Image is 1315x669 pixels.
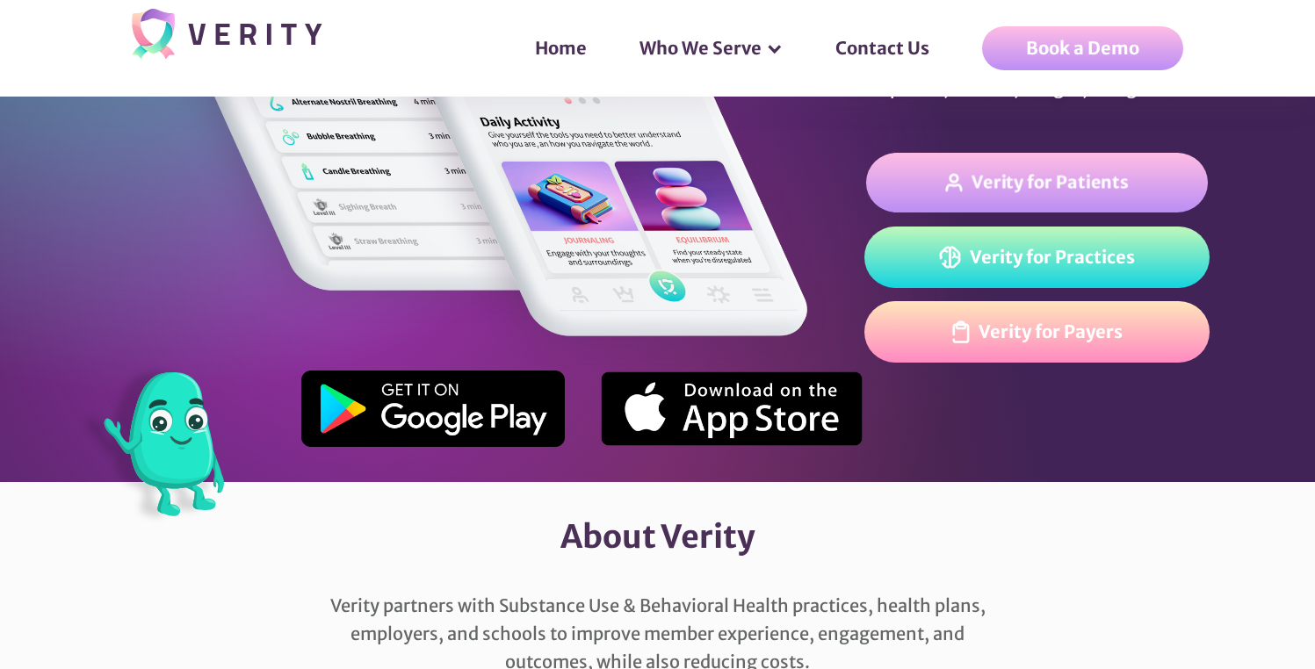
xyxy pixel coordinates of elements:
a: Verity for Practices [864,227,1210,288]
a: Book a Demo [982,26,1183,70]
div: Verity for Patients [972,172,1129,192]
div: Contact Us [800,4,982,92]
div: Verity for Payers [979,321,1123,342]
a: Home [517,22,622,75]
div: Who We Serve [639,40,762,57]
div: Verity for Practices [970,247,1135,268]
div: Book a Demo [1026,38,1139,59]
div: Who We Serve [622,22,800,75]
a: Contact Us [818,22,965,75]
div: About Verity [245,482,1071,592]
a: Verity for Patients [866,153,1208,212]
a: Verity for Payers [864,301,1210,363]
